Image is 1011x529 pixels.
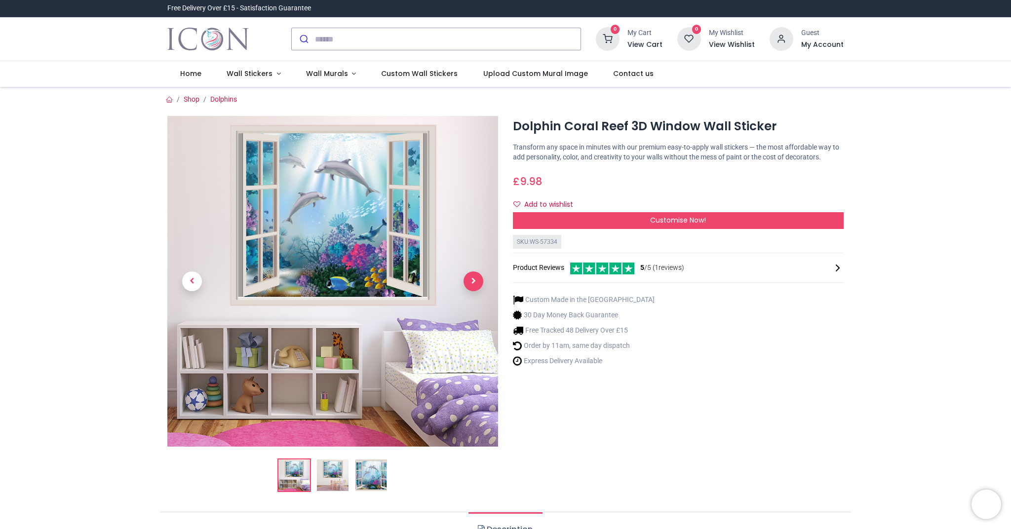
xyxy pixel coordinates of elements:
sup: 0 [611,25,620,34]
img: Dolphin Coral Reef 3D Window Wall Sticker [167,116,498,447]
a: Wall Murals [293,61,369,87]
h1: Dolphin Coral Reef 3D Window Wall Sticker [513,118,844,135]
span: 5 [640,264,644,271]
span: Previous [182,271,202,291]
span: Next [464,271,483,291]
span: Wall Murals [306,69,348,78]
a: Dolphins [210,95,237,103]
iframe: Brevo live chat [972,490,1001,519]
a: Next [449,166,498,397]
span: Contact us [613,69,654,78]
p: Transform any space in minutes with our premium easy-to-apply wall stickers — the most affordable... [513,143,844,162]
a: My Account [801,40,844,50]
a: Wall Stickers [214,61,293,87]
a: Logo of Icon Wall Stickers [167,25,249,53]
img: WS-57334-02 [317,459,349,491]
a: View Wishlist [709,40,755,50]
li: Order by 11am, same day dispatch [513,340,655,351]
span: Wall Stickers [227,69,272,78]
img: Dolphin Coral Reef 3D Window Wall Sticker [278,459,310,491]
span: Home [180,69,201,78]
span: /5 ( 1 reviews) [640,263,684,273]
a: Shop [184,95,199,103]
a: Previous [167,166,217,397]
img: Icon Wall Stickers [167,25,249,53]
span: £ [513,174,542,189]
div: Product Reviews [513,261,844,274]
span: Custom Wall Stickers [381,69,458,78]
div: Free Delivery Over £15 - Satisfaction Guarantee [167,3,311,13]
a: View Cart [627,40,662,50]
span: 9.98 [520,174,542,189]
li: Custom Made in the [GEOGRAPHIC_DATA] [513,295,655,305]
sup: 0 [692,25,701,34]
img: WS-57334-03 [355,459,387,491]
button: Add to wishlistAdd to wishlist [513,196,582,213]
div: Guest [801,28,844,38]
div: SKU: WS-57334 [513,235,561,249]
a: 0 [677,35,701,42]
button: Submit [292,28,315,50]
li: 30 Day Money Back Guarantee [513,310,655,320]
div: My Wishlist [709,28,755,38]
div: My Cart [627,28,662,38]
span: Customise Now! [650,215,706,225]
a: 0 [596,35,620,42]
span: Upload Custom Mural Image [483,69,588,78]
li: Free Tracked 48 Delivery Over £15 [513,325,655,336]
i: Add to wishlist [513,201,520,208]
li: Express Delivery Available [513,356,655,366]
iframe: Customer reviews powered by Trustpilot [636,3,844,13]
